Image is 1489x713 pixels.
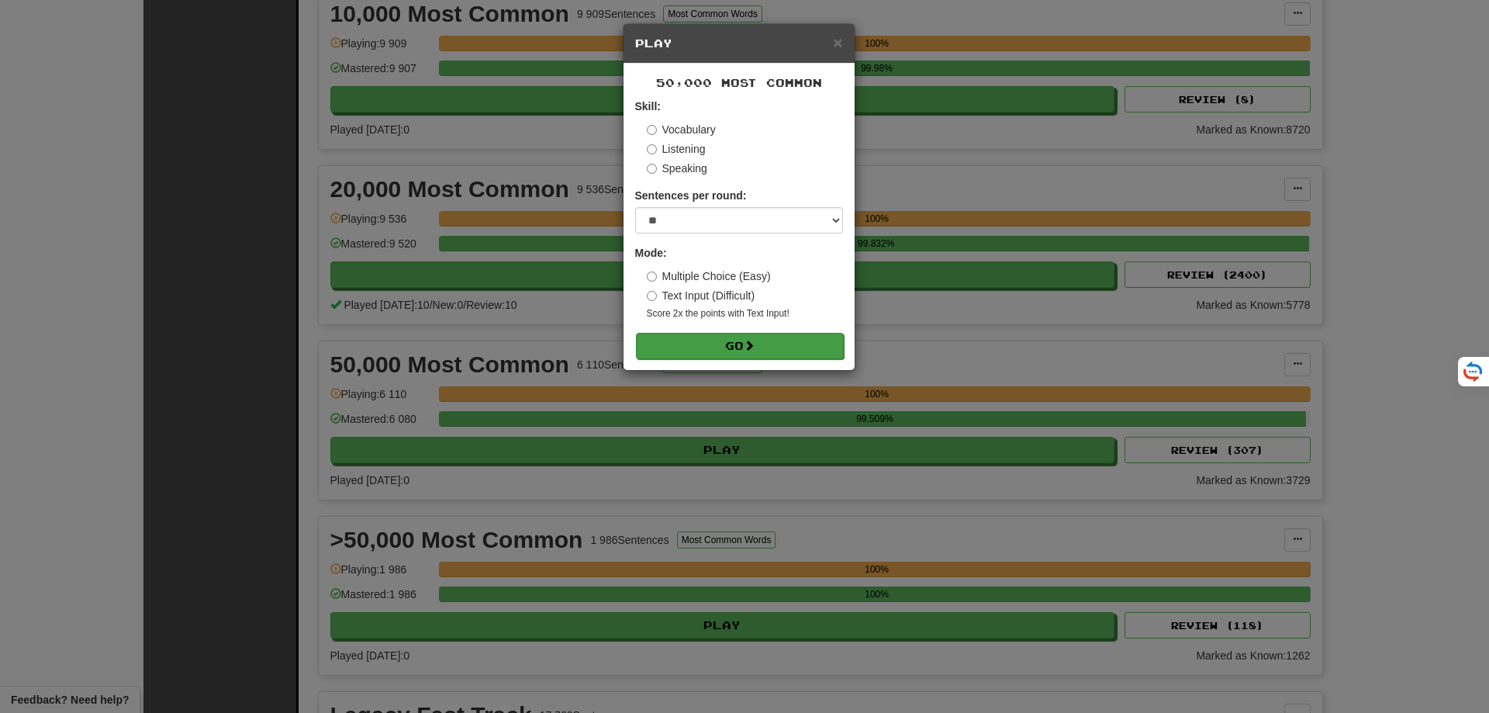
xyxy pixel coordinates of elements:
input: Multiple Choice (Easy) [647,272,657,282]
label: Speaking [647,161,707,176]
input: Vocabulary [647,125,657,135]
small: Score 2x the points with Text Input ! [647,307,843,320]
span: 50,000 Most Common [656,76,822,89]
label: Vocabulary [647,122,716,137]
label: Text Input (Difficult) [647,288,755,303]
label: Sentences per round: [635,188,747,203]
button: Go [636,333,844,359]
input: Text Input (Difficult) [647,291,657,301]
input: Listening [647,144,657,154]
strong: Mode: [635,247,667,259]
label: Multiple Choice (Easy) [647,268,771,284]
label: Listening [647,141,706,157]
input: Speaking [647,164,657,174]
h5: Play [635,36,843,51]
strong: Skill: [635,100,661,112]
span: × [833,33,842,51]
button: Close [833,34,842,50]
